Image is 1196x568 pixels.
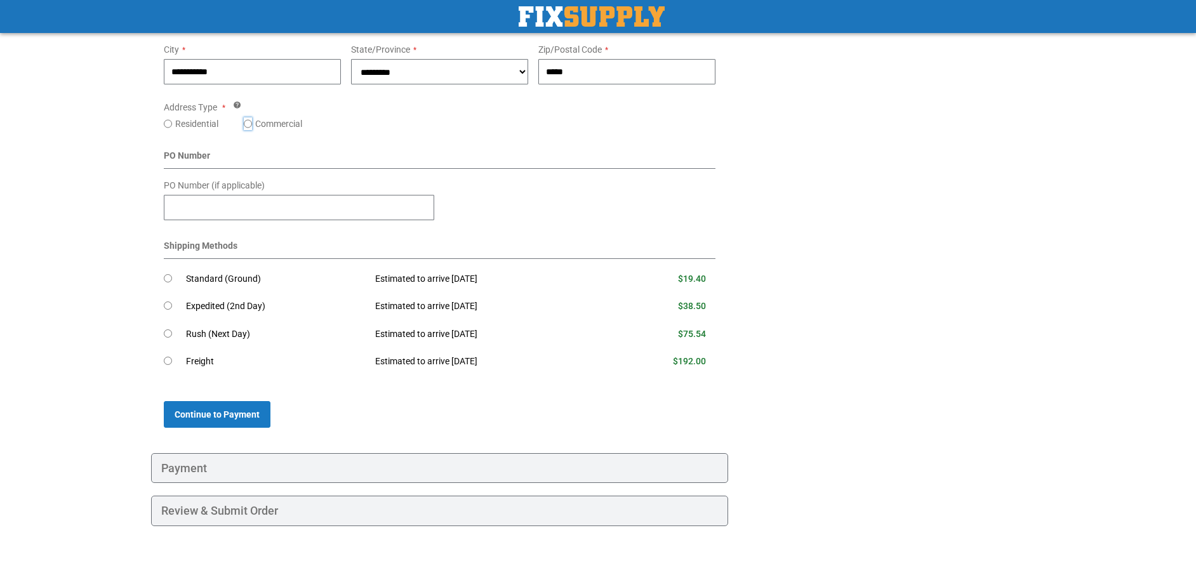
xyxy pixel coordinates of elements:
span: $38.50 [678,301,706,311]
td: Expedited (2nd Day) [186,293,366,320]
td: Estimated to arrive [DATE] [366,293,611,320]
td: Standard (Ground) [186,265,366,293]
a: store logo [519,6,665,27]
td: Rush (Next Day) [186,320,366,348]
div: Payment [151,453,728,484]
button: Continue to Payment [164,401,270,428]
span: Address Type [164,102,217,112]
span: State/Province [351,44,410,55]
div: Shipping Methods [164,239,715,259]
span: Continue to Payment [175,409,260,419]
div: Review & Submit Order [151,496,728,526]
label: Residential [175,117,218,130]
td: Estimated to arrive [DATE] [366,348,611,376]
span: City [164,44,179,55]
img: Fix Industrial Supply [519,6,665,27]
div: PO Number [164,149,715,169]
span: $19.40 [678,274,706,284]
span: $75.54 [678,329,706,339]
label: Commercial [255,117,302,130]
span: PO Number (if applicable) [164,180,265,190]
span: $192.00 [673,356,706,366]
span: Zip/Postal Code [538,44,602,55]
td: Freight [186,348,366,376]
td: Estimated to arrive [DATE] [366,265,611,293]
td: Estimated to arrive [DATE] [366,320,611,348]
